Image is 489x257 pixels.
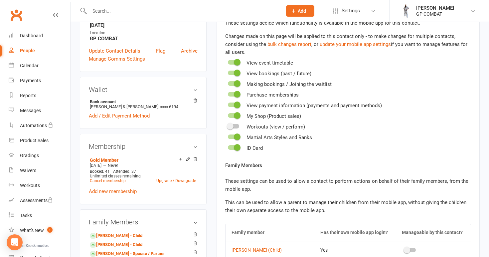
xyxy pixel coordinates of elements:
[20,63,39,68] div: Calendar
[9,43,70,58] a: People
[246,71,311,77] span: View bookings (past / future)
[9,88,70,103] a: Reports
[286,5,314,17] button: Add
[246,103,382,109] span: View payment information (payments and payment methods)
[20,138,49,143] div: Product Sales
[160,104,178,109] span: xxxx 6194
[225,161,262,169] label: Family Members
[8,7,25,23] a: Clubworx
[20,93,36,98] div: Reports
[108,163,118,168] span: Never
[416,11,454,17] div: GP COMBAT
[246,92,299,98] span: Purchase memberships
[20,123,47,128] div: Automations
[9,193,70,208] a: Assessments
[90,232,142,239] a: [PERSON_NAME] - Child
[9,28,70,43] a: Dashboard
[246,113,301,119] span: My Shop (Product sales)
[9,133,70,148] a: Product Sales
[90,22,198,28] strong: [DATE]
[9,148,70,163] a: Gradings
[90,30,198,36] div: Location
[246,145,263,151] span: ID Card
[9,103,70,118] a: Messages
[20,183,40,188] div: Workouts
[88,163,198,168] div: —
[90,178,126,183] a: Cancel membership
[20,153,39,158] div: Gradings
[89,47,140,55] a: Update Contact Details
[225,32,471,56] div: Changes made on this page will be applied to this contact only - to make changes for multiple con...
[89,188,137,194] a: Add new membership
[89,112,150,120] a: Add / Edit Payment Method
[87,6,277,16] input: Search...
[90,99,194,104] strong: Bank account
[20,33,43,38] div: Dashboard
[9,118,70,133] a: Automations
[89,86,198,93] h3: Wallet
[9,223,70,238] a: What's New1
[232,248,309,253] a: [PERSON_NAME] (Child)
[246,134,312,140] span: Martial Arts Styles and Ranks
[89,143,198,150] h3: Membership
[396,224,471,241] th: Manageable by this contact?
[20,48,35,53] div: People
[156,47,165,55] a: Flag
[89,218,198,226] h3: Family Members
[20,213,32,218] div: Tasks
[9,163,70,178] a: Waivers
[20,108,41,113] div: Messages
[226,224,315,241] th: Family member
[20,198,53,203] div: Assessments
[9,73,70,88] a: Payments
[20,228,44,233] div: What's New
[314,224,396,241] th: Has their own mobile app login?
[156,178,196,183] a: Upgrade / Downgrade
[246,81,332,87] span: Making bookings / Joining the waitlist
[20,168,36,173] div: Waivers
[320,41,391,47] a: update your mobile app settings
[90,169,110,174] span: Booked: 41
[225,19,471,27] p: These settings decide which functionality is available in the mobile app for this contact.
[90,157,118,163] a: Gold Member
[246,124,305,130] span: Workouts (view / perform)
[7,234,23,250] div: Open Intercom Messenger
[89,98,198,110] li: [PERSON_NAME] & [PERSON_NAME]
[90,174,141,178] span: Unlimited classes remaining
[225,177,471,193] p: These settings can be used to allow a contact to perform actions on behalf of their family member...
[9,178,70,193] a: Workouts
[267,41,320,47] span: , or
[342,3,360,18] span: Settings
[225,198,471,214] p: This can be used to allow a parent to manage their children from their mobile app, without giving...
[90,163,101,168] span: [DATE]
[181,47,198,55] a: Archive
[89,55,145,63] a: Manage Comms Settings
[9,58,70,73] a: Calendar
[246,60,293,66] span: View event timetable
[20,78,41,83] div: Payments
[400,4,413,18] img: thumb_image1750126119.png
[267,41,311,47] a: bulk changes report
[113,169,136,174] span: Attended: 37
[9,208,70,223] a: Tasks
[416,5,454,11] div: [PERSON_NAME]
[47,227,53,233] span: 1
[298,8,306,14] span: Add
[90,241,142,248] a: [PERSON_NAME] - Child
[90,36,198,42] strong: GP COMBAT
